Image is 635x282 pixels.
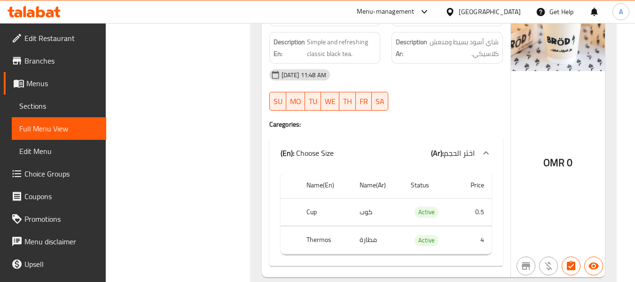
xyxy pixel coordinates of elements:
[24,168,99,179] span: Choice Groups
[352,172,403,199] th: Name(Ar)
[274,36,305,59] strong: Description En:
[299,198,352,226] th: Cup
[281,146,294,160] b: (En):
[19,123,99,134] span: Full Menu View
[339,92,356,111] button: TH
[281,147,334,159] p: Choose Size
[539,257,558,275] button: Purchased item
[305,92,321,111] button: TU
[517,257,535,275] button: Not branch specific item
[12,140,106,162] a: Edit Menu
[415,207,439,218] div: Active
[360,95,368,108] span: FR
[286,92,305,111] button: MO
[415,207,439,218] span: Active
[372,92,388,111] button: SA
[4,253,106,275] a: Upsell
[356,92,372,111] button: FR
[26,78,99,89] span: Menus
[456,198,492,226] td: 0.5
[290,95,301,108] span: MO
[278,71,330,80] span: [DATE] 11:48 AM
[4,185,106,208] a: Coupons
[19,145,99,157] span: Edit Menu
[269,120,503,129] h4: Caregories:
[269,138,503,168] div: (En): Choose Size(Ar):اختر الحجم
[619,7,623,17] span: A
[562,257,580,275] button: Has choices
[299,172,352,199] th: Name(En)
[299,226,352,254] th: Thermos
[543,153,564,172] span: OMR
[24,236,99,247] span: Menu disclaimer
[4,72,106,95] a: Menus
[19,100,99,112] span: Sections
[309,95,317,108] span: TU
[456,172,492,199] th: Price
[4,27,106,49] a: Edit Restaurant
[444,146,475,160] span: اختر الحجم
[307,36,376,59] span: Simple and refreshing classic black tea.
[459,7,521,17] div: [GEOGRAPHIC_DATA]
[403,172,456,199] th: Status
[4,162,106,185] a: Choice Groups
[456,226,492,254] td: 4
[4,49,106,72] a: Branches
[4,208,106,230] a: Promotions
[376,95,384,108] span: SA
[24,55,99,66] span: Branches
[429,36,499,59] span: شاي أسود بسيط ومنعش كلاسيكي.
[24,258,99,270] span: Upsell
[352,226,403,254] td: مطارة
[325,95,336,108] span: WE
[343,95,352,108] span: TH
[24,191,99,202] span: Coupons
[567,153,572,172] span: 0
[24,32,99,44] span: Edit Restaurant
[431,146,444,160] b: (Ar):
[281,172,492,255] table: choices table
[321,92,339,111] button: WE
[415,235,439,246] span: Active
[357,6,415,17] div: Menu-management
[396,36,427,59] strong: Description Ar:
[269,92,286,111] button: SU
[12,117,106,140] a: Full Menu View
[12,95,106,117] a: Sections
[4,230,106,253] a: Menu disclaimer
[274,95,282,108] span: SU
[24,213,99,225] span: Promotions
[511,0,605,71] img: Black_Tea638931888639594899.jpg
[352,198,403,226] td: كوب
[584,257,603,275] button: Available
